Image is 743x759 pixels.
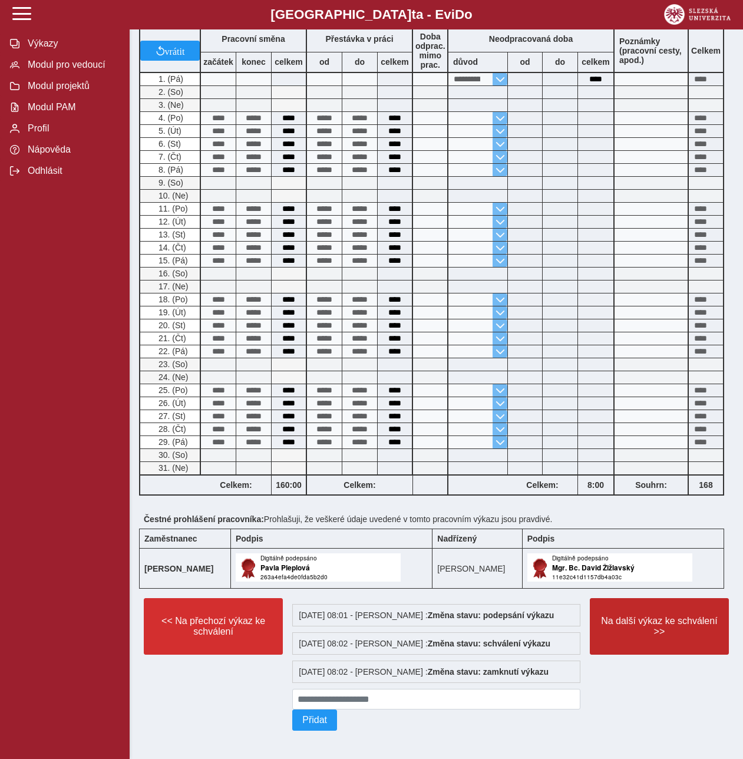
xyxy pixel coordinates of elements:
span: 28. (Čt) [156,424,186,434]
b: Doba odprac. mimo prac. [415,32,445,70]
span: vrátit [165,46,185,55]
span: 3. (Ne) [156,100,184,110]
b: Celkem: [507,480,577,490]
span: Modul projektů [24,81,120,91]
b: celkem [378,57,412,67]
span: t [411,7,415,22]
b: konec [236,57,271,67]
b: 8:00 [578,480,613,490]
span: 25. (Po) [156,385,188,395]
span: Modul PAM [24,102,120,113]
span: 7. (Čt) [156,152,181,161]
b: Poznámky (pracovní cesty, apod.) [615,37,688,65]
span: Odhlásit [24,166,120,176]
span: 23. (So) [156,359,188,369]
div: [DATE] 08:02 - [PERSON_NAME] : [292,632,580,655]
div: [DATE] 08:02 - [PERSON_NAME] : [292,661,580,683]
b: 160:00 [272,480,306,490]
img: Digitálně podepsáno uživatelem [236,553,401,582]
b: Celkem: [201,480,271,490]
span: 18. (Po) [156,295,188,304]
b: od [508,57,542,67]
b: Přestávka v práci [325,34,393,44]
b: Změna stavu: schválení výkazu [428,639,551,648]
b: Podpis [527,534,555,543]
b: [PERSON_NAME] [144,564,213,573]
span: 22. (Pá) [156,346,188,356]
b: důvod [453,57,478,67]
span: Na další výkaz ke schválení >> [600,616,719,637]
b: do [342,57,377,67]
button: << Na přechozí výkaz ke schválení [144,598,283,655]
b: Nadřízený [437,534,477,543]
span: 2. (So) [156,87,183,97]
b: do [543,57,577,67]
span: Přidat [302,715,327,725]
span: 15. (Pá) [156,256,188,265]
button: Na další výkaz ke schválení >> [590,598,729,655]
b: 168 [689,480,723,490]
span: Profil [24,123,120,134]
span: 21. (Čt) [156,334,186,343]
span: 5. (Út) [156,126,181,136]
b: celkem [578,57,613,67]
b: Celkem [691,46,721,55]
b: Celkem: [307,480,412,490]
span: Modul pro vedoucí [24,60,120,70]
img: logo_web_su.png [664,4,731,25]
td: [PERSON_NAME] [432,549,522,589]
b: Změna stavu: zamknutí výkazu [428,667,549,676]
span: 19. (Út) [156,308,186,317]
span: << Na přechozí výkaz ke schválení [154,616,273,637]
b: Pracovní směna [222,34,285,44]
span: 20. (St) [156,321,186,330]
b: Změna stavu: podepsání výkazu [428,610,554,620]
b: Čestné prohlášení pracovníka: [144,514,264,524]
button: Přidat [292,709,337,731]
span: 31. (Ne) [156,463,189,473]
span: 8. (Pá) [156,165,183,174]
b: od [307,57,342,67]
b: celkem [272,57,306,67]
b: [GEOGRAPHIC_DATA] a - Evi [35,7,708,22]
span: 9. (So) [156,178,183,187]
b: Neodpracovaná doba [489,34,573,44]
span: o [464,7,473,22]
span: 13. (St) [156,230,186,239]
span: 16. (So) [156,269,188,278]
span: 4. (Po) [156,113,183,123]
b: začátek [201,57,236,67]
span: Nápověda [24,144,120,155]
span: 29. (Pá) [156,437,188,447]
span: 30. (So) [156,450,188,460]
button: vrátit [140,41,200,61]
span: 11. (Po) [156,204,188,213]
span: D [455,7,464,22]
b: Podpis [236,534,263,543]
span: 10. (Ne) [156,191,189,200]
b: Zaměstnanec [144,534,197,543]
span: 6. (St) [156,139,181,148]
span: 14. (Čt) [156,243,186,252]
div: Prohlašuji, že veškeré údaje uvedené v tomto pracovním výkazu jsou pravdivé. [139,510,734,529]
span: 27. (St) [156,411,186,421]
b: Souhrn: [635,480,667,490]
span: 1. (Pá) [156,74,183,84]
span: 26. (Út) [156,398,186,408]
span: 24. (Ne) [156,372,189,382]
span: 12. (Út) [156,217,186,226]
div: [DATE] 08:01 - [PERSON_NAME] : [292,604,580,626]
span: Výkazy [24,38,120,49]
img: Digitálně podepsáno uživatelem [527,553,692,582]
span: 17. (Ne) [156,282,189,291]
